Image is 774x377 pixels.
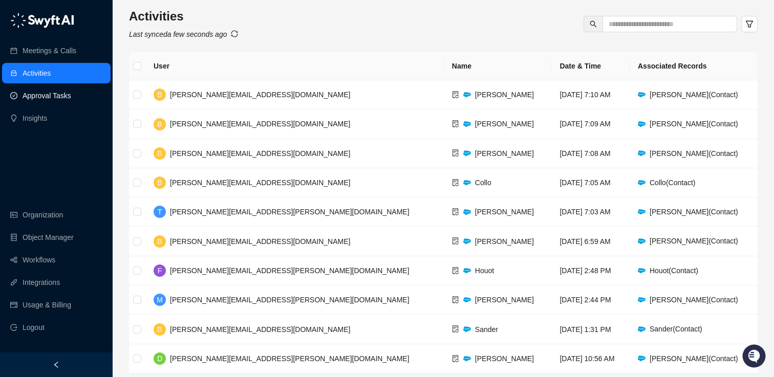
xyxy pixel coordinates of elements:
h2: How can we help? [10,57,186,74]
span: Collo ( Contact ) [650,179,696,187]
h3: Activities [129,8,238,25]
span: Docs [20,143,38,153]
i: Last synced a few seconds ago [129,30,227,38]
span: [PERSON_NAME] [475,120,534,128]
p: Welcome 👋 [10,41,186,57]
span: [PERSON_NAME] ( Contact ) [650,208,738,216]
span: [PERSON_NAME][EMAIL_ADDRESS][PERSON_NAME][DOMAIN_NAME] [170,208,410,216]
img: salesforce-ChMvK6Xa.png [463,326,471,332]
th: Associated Records [630,52,758,80]
span: file-sync [452,267,459,274]
a: Workflows [23,250,55,270]
img: salesforce-ChMvK6Xa.png [638,356,646,361]
span: [PERSON_NAME] [475,149,534,158]
button: Start new chat [174,96,186,108]
a: Usage & Billing [23,295,71,315]
span: [DATE] 6:59 AM [560,237,610,246]
span: logout [10,324,17,331]
span: [PERSON_NAME] ( Contact ) [650,237,738,245]
iframe: Open customer support [741,343,769,371]
img: salesforce-ChMvK6Xa.png [463,150,471,156]
span: B [157,89,162,100]
span: file-sync [452,120,459,127]
img: salesforce-ChMvK6Xa.png [638,121,646,127]
span: [DATE] 1:31 PM [560,325,611,334]
span: [DATE] 7:05 AM [560,179,610,187]
span: sync [231,30,238,37]
span: filter [745,20,754,28]
span: Houot ( Contact ) [650,267,698,275]
th: User [145,52,444,80]
span: D [157,353,162,364]
img: salesforce-ChMvK6Xa.png [463,268,471,274]
span: [PERSON_NAME] ( Contact ) [650,354,738,363]
span: [PERSON_NAME][EMAIL_ADDRESS][PERSON_NAME][DOMAIN_NAME] [170,296,410,304]
span: [DATE] 10:56 AM [560,354,614,363]
span: [PERSON_NAME][EMAIL_ADDRESS][DOMAIN_NAME] [170,325,350,334]
a: Insights [23,108,47,128]
span: B [157,148,162,159]
img: salesforce-ChMvK6Xa.png [638,326,646,332]
img: salesforce-ChMvK6Xa.png [638,150,646,156]
span: [PERSON_NAME] ( Contact ) [650,149,738,158]
th: Date & Time [551,52,630,80]
span: [DATE] 7:08 AM [560,149,610,158]
span: Status [56,143,79,153]
span: T [158,206,162,217]
span: Logout [23,317,45,338]
span: [DATE] 2:48 PM [560,267,611,275]
span: [PERSON_NAME] ( Contact ) [650,120,738,128]
span: [PERSON_NAME][EMAIL_ADDRESS][DOMAIN_NAME] [170,237,350,246]
span: [PERSON_NAME][EMAIL_ADDRESS][DOMAIN_NAME] [170,149,350,158]
span: Pylon [102,168,124,176]
span: file-sync [452,208,459,215]
span: file-sync [452,149,459,157]
span: B [157,119,162,130]
a: Approval Tasks [23,85,71,106]
a: 📶Status [42,139,83,158]
span: [PERSON_NAME] [475,91,534,99]
a: Powered byPylon [72,168,124,176]
span: [PERSON_NAME][EMAIL_ADDRESS][DOMAIN_NAME] [170,179,350,187]
span: file-sync [452,355,459,362]
span: [PERSON_NAME] [475,296,534,304]
img: salesforce-ChMvK6Xa.png [638,297,646,303]
span: [PERSON_NAME] [475,354,534,363]
span: Houot [475,267,494,275]
span: Sander [475,325,498,334]
img: salesforce-ChMvK6Xa.png [463,297,471,303]
span: Collo [475,179,491,187]
span: [PERSON_NAME] [475,208,534,216]
span: [DATE] 7:03 AM [560,208,610,216]
img: logo-05li4sbe.png [10,13,74,28]
span: [PERSON_NAME][EMAIL_ADDRESS][PERSON_NAME][DOMAIN_NAME] [170,267,410,275]
a: Activities [23,63,51,83]
span: [PERSON_NAME][EMAIL_ADDRESS][DOMAIN_NAME] [170,120,350,128]
span: [DATE] 7:09 AM [560,120,610,128]
span: [DATE] 2:44 PM [560,296,611,304]
div: 📶 [46,144,54,152]
span: left [53,361,60,368]
a: Object Manager [23,227,74,248]
span: [PERSON_NAME][EMAIL_ADDRESS][DOMAIN_NAME] [170,91,350,99]
span: [PERSON_NAME] ( Contact ) [650,296,738,304]
span: B [157,324,162,335]
a: Organization [23,205,63,225]
img: salesforce-ChMvK6Xa.png [638,268,646,274]
img: salesforce-ChMvK6Xa.png [638,209,646,215]
span: file-sync [452,296,459,303]
span: file-sync [452,237,459,245]
a: 📚Docs [6,139,42,158]
span: F [158,265,162,276]
span: [PERSON_NAME] [475,237,534,246]
img: salesforce-ChMvK6Xa.png [638,92,646,98]
img: salesforce-ChMvK6Xa.png [463,238,471,244]
img: salesforce-ChMvK6Xa.png [463,92,471,98]
span: search [590,20,597,28]
img: salesforce-ChMvK6Xa.png [638,180,646,186]
img: salesforce-ChMvK6Xa.png [463,180,471,186]
img: Swyft AI [10,10,31,31]
span: M [157,294,163,305]
span: file-sync [452,325,459,332]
